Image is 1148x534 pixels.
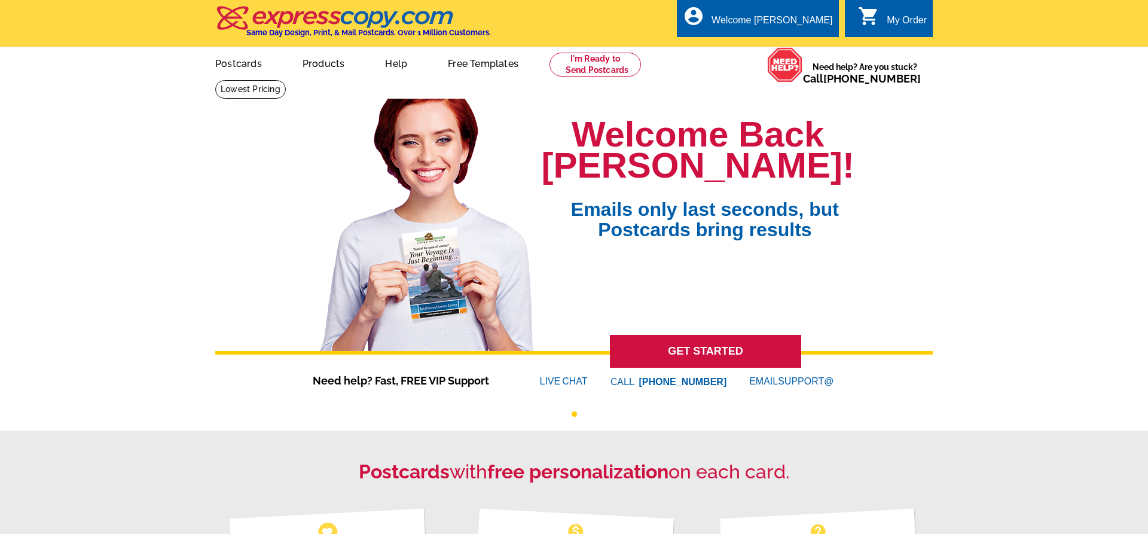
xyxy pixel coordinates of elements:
[359,460,450,483] strong: Postcards
[246,28,491,37] h4: Same Day Design, Print, & Mail Postcards. Over 1 Million Customers.
[712,15,832,32] div: Welcome [PERSON_NAME]
[767,47,803,83] img: help
[487,460,668,483] strong: free personalization
[858,13,927,28] a: shopping_cart My Order
[215,460,933,483] h2: with on each card.
[803,72,921,85] span: Call
[540,374,563,389] font: LIVE
[683,5,704,27] i: account_circle
[823,72,921,85] a: [PHONE_NUMBER]
[313,373,504,389] span: Need help? Fast, FREE VIP Support
[803,61,927,85] span: Need help? Are you stuck?
[572,411,577,417] button: 1 of 1
[555,181,854,240] span: Emails only last seconds, but Postcards bring results
[283,48,364,77] a: Products
[313,89,542,351] img: welcome-back-logged-in.png
[429,48,538,77] a: Free Templates
[540,376,588,386] a: LIVECHAT
[366,48,426,77] a: Help
[542,119,854,181] h1: Welcome Back [PERSON_NAME]!
[887,15,927,32] div: My Order
[196,48,281,77] a: Postcards
[215,14,491,37] a: Same Day Design, Print, & Mail Postcards. Over 1 Million Customers.
[778,374,835,389] font: SUPPORT@
[610,335,801,368] a: GET STARTED
[858,5,880,27] i: shopping_cart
